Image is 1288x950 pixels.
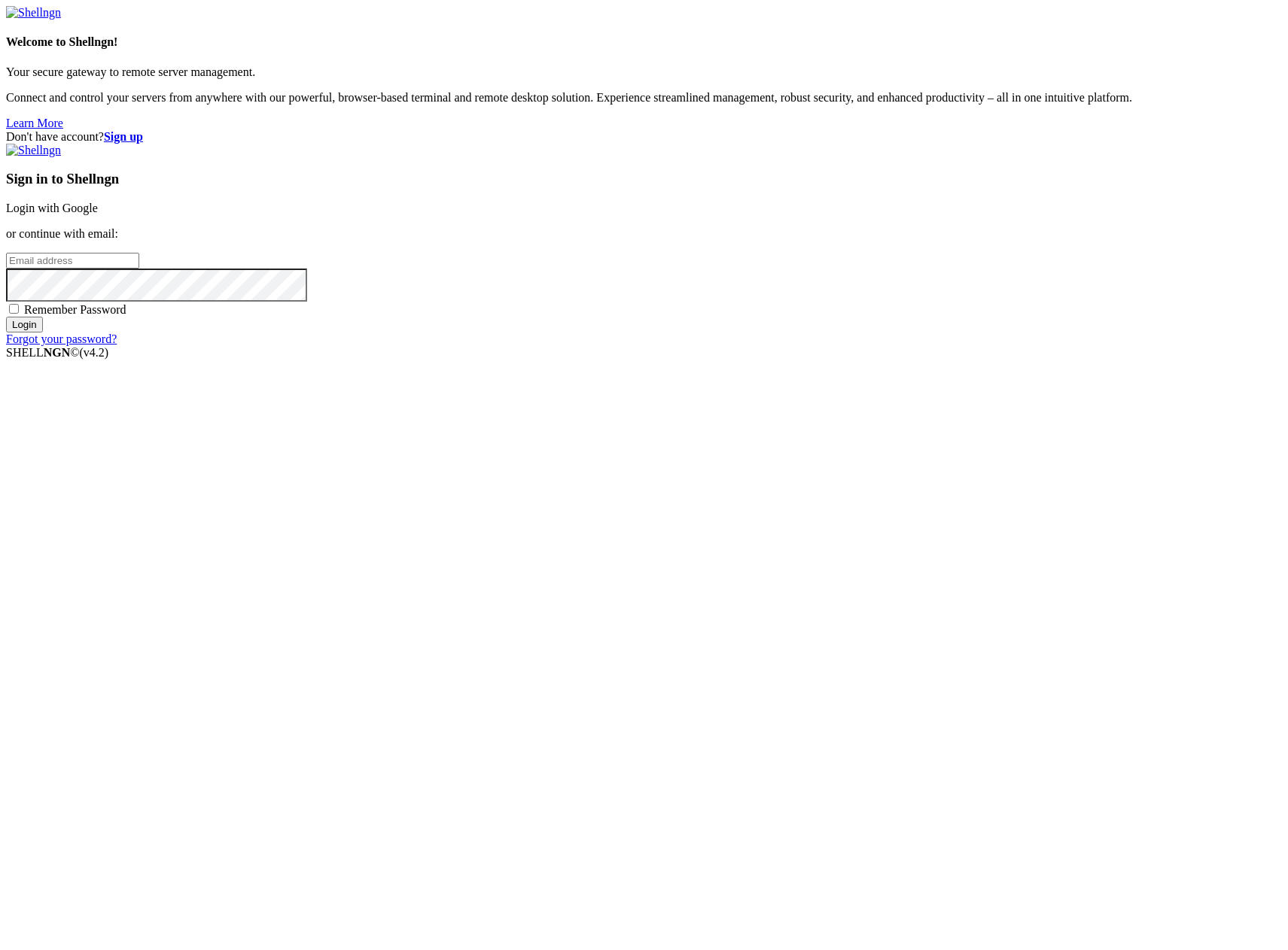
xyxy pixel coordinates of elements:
p: or continue with email: [6,227,1282,241]
img: Shellngn [6,6,61,20]
div: Don't have account? [6,130,1282,144]
img: Shellngn [6,144,61,157]
input: Email address [6,253,139,269]
p: Your secure gateway to remote server management. [6,65,1282,79]
h3: Sign in to Shellngn [6,171,1282,187]
a: Forgot your password? [6,332,117,345]
span: Remember Password [24,303,126,316]
span: SHELL © [6,346,108,359]
span: 4.2.0 [80,346,109,359]
input: Login [6,317,43,332]
p: Connect and control your servers from anywhere with our powerful, browser-based terminal and remo... [6,91,1282,105]
h4: Welcome to Shellngn! [6,35,1282,49]
a: Login with Google [6,202,98,214]
a: Sign up [104,130,143,143]
a: Learn More [6,117,63,129]
b: NGN [44,346,71,359]
input: Remember Password [9,304,19,314]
